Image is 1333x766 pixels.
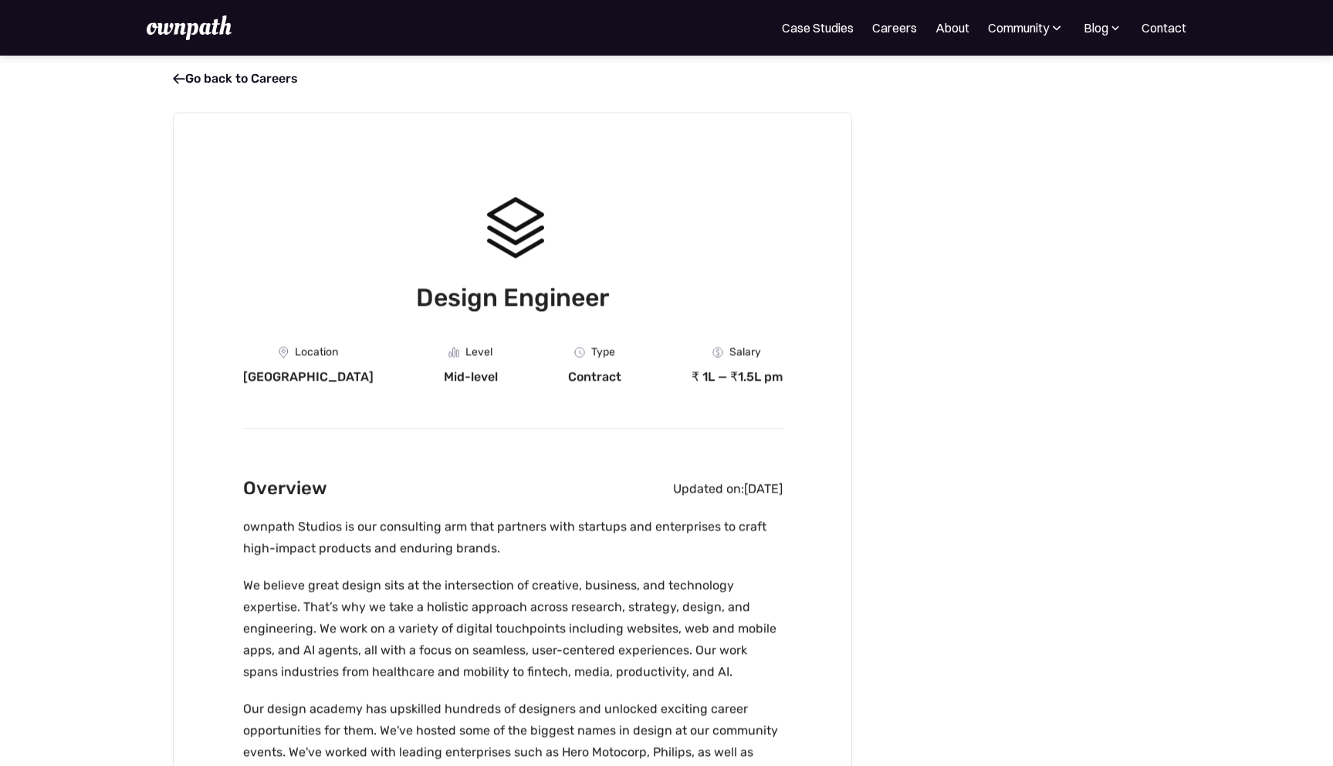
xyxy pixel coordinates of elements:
a: Contact [1142,19,1186,37]
img: Money Icon - Job Board X Webflow Template [712,347,723,358]
div: Level [465,346,492,358]
h1: Design Engineer [242,280,782,315]
a: Careers [872,19,917,37]
div: [DATE] [743,481,782,497]
img: Graph Icon - Job Board X Webflow Template [448,347,459,358]
div: [GEOGRAPHIC_DATA] [242,369,373,385]
img: Location Icon - Job Board X Webflow Template [278,346,288,358]
div: Salary [729,346,761,358]
div: Type [590,346,614,358]
div: ₹ 1L — ₹1.5L pm [691,369,782,385]
div: Community [988,19,1064,37]
span:  [173,71,185,86]
div: Blog [1084,19,1108,37]
div: Blog [1083,19,1123,37]
a: About [935,19,969,37]
div: Location [294,346,337,358]
h2: Overview [242,473,326,503]
a: Case Studies [782,19,854,37]
p: ownpath Studios is our consulting arm that partners with startups and enterprises to craft high-i... [242,516,782,559]
div: Community [988,19,1049,37]
p: We believe great design sits at the intersection of creative, business, and technology expertise.... [242,574,782,683]
div: Mid-level [443,369,497,385]
div: Updated on: [672,481,743,497]
div: Contract [567,369,621,385]
img: Clock Icon - Job Board X Webflow Template [573,347,584,358]
a: Go back to Careers [173,71,298,86]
